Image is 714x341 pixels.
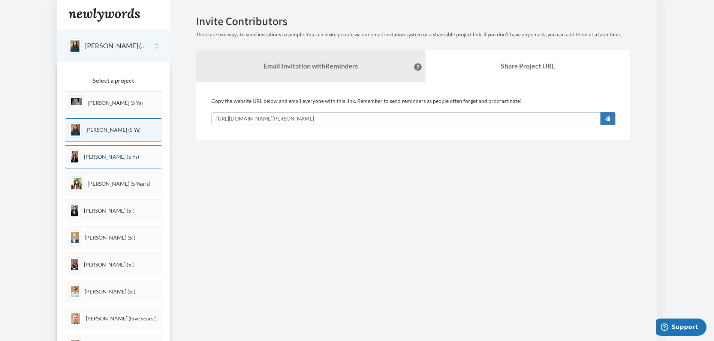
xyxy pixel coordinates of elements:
p: [PERSON_NAME] (5 Ys) [84,153,139,161]
a: [PERSON_NAME] (5!) [65,280,162,303]
p: [PERSON_NAME] (5!) [85,234,135,241]
a: [PERSON_NAME] (5 Ys) [65,118,162,141]
a: [PERSON_NAME] (5 Ys) [65,145,162,168]
a: [PERSON_NAME] (5!) [65,199,162,222]
a: [PERSON_NAME] (5 Ys) [65,91,162,115]
p: [PERSON_NAME] (Five years!) [86,315,157,322]
p: [PERSON_NAME] (5 Ys) [85,126,141,134]
p: There are two ways to send invitations to people. You can invite people via our email invitation ... [196,31,631,39]
a: [PERSON_NAME] (5 Years) [65,172,162,195]
h2: Invite Contributors [196,15,631,27]
p: [PERSON_NAME] (5 Years) [88,180,150,188]
b: Share Project URL [501,62,555,70]
strong: Email Invitation with Reminders [263,62,358,70]
img: Newlywords logo [69,8,140,22]
a: [PERSON_NAME] (5!) [65,253,162,276]
p: [PERSON_NAME] (5!) [84,261,135,268]
p: [PERSON_NAME] (5!) [84,207,135,214]
a: [PERSON_NAME] (Five years!) [65,307,162,330]
iframe: Opens a widget where you can chat to one of our agents [656,319,707,337]
p: [PERSON_NAME] (5!) [85,288,135,295]
div: Copy the website URL below and email everyone with this link. Remember to send reminders as peopl... [211,97,615,125]
p: [PERSON_NAME] (5 Ys) [88,99,143,107]
button: [PERSON_NAME] (5 Ys) [85,41,146,51]
a: [PERSON_NAME] (5!) [65,226,162,249]
h3: Select a project [65,77,162,84]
